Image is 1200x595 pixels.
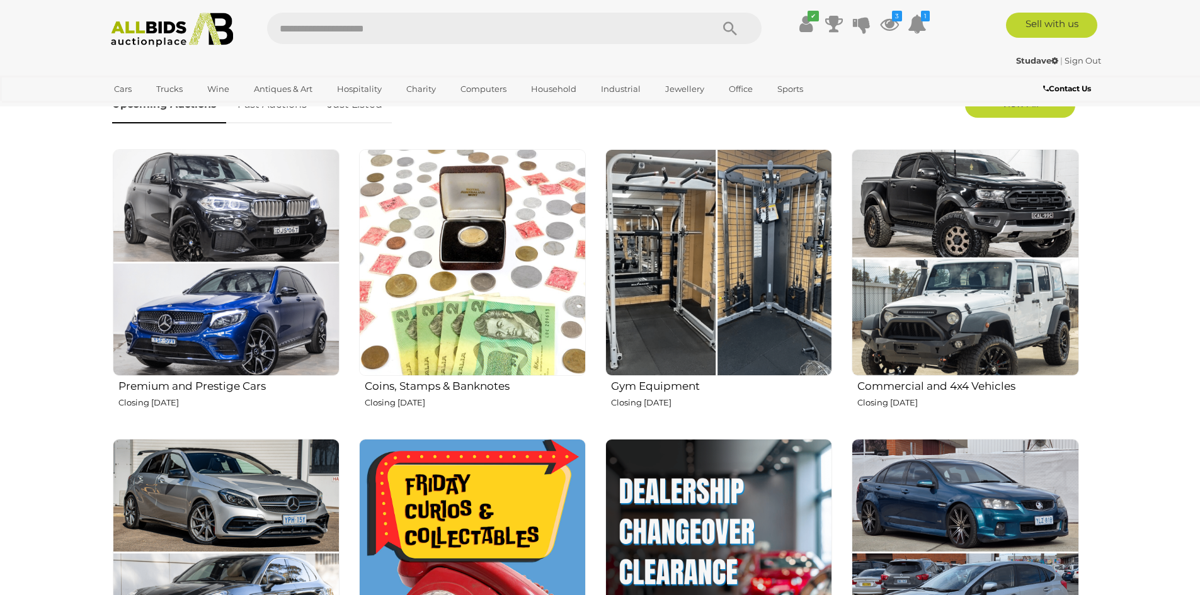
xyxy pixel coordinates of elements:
a: Office [721,79,761,99]
b: Contact Us [1043,84,1091,93]
a: Gym Equipment Closing [DATE] [605,149,832,429]
img: Coins, Stamps & Banknotes [359,149,586,376]
p: Closing [DATE] [611,395,832,410]
img: Premium and Prestige Cars [113,149,340,376]
a: 3 [880,13,899,35]
h2: Commercial and 4x4 Vehicles [857,377,1078,392]
h2: Premium and Prestige Cars [118,377,340,392]
a: Antiques & Art [246,79,321,99]
button: Search [699,13,762,44]
a: Cars [106,79,140,99]
a: Household [523,79,585,99]
img: Allbids.com.au [104,13,241,47]
a: Premium and Prestige Cars Closing [DATE] [112,149,340,429]
a: ✔ [797,13,816,35]
i: 3 [892,11,902,21]
a: Sign Out [1065,55,1101,65]
a: Sell with us [1006,13,1097,38]
a: Commercial and 4x4 Vehicles Closing [DATE] [851,149,1078,429]
span: | [1060,55,1063,65]
a: [GEOGRAPHIC_DATA] [106,99,212,120]
a: Sports [769,79,811,99]
a: 1 [908,13,927,35]
h2: Coins, Stamps & Banknotes [365,377,586,392]
a: Studave [1016,55,1060,65]
a: Coins, Stamps & Banknotes Closing [DATE] [358,149,586,429]
a: Contact Us [1043,82,1094,96]
a: Trucks [148,79,191,99]
a: Wine [199,79,237,99]
a: Industrial [593,79,649,99]
i: ✔ [808,11,819,21]
img: Commercial and 4x4 Vehicles [852,149,1078,376]
a: Hospitality [329,79,390,99]
a: Charity [398,79,444,99]
img: Gym Equipment [605,149,832,376]
i: 1 [921,11,930,21]
strong: Studave [1016,55,1058,65]
a: Jewellery [657,79,712,99]
p: Closing [DATE] [118,395,340,410]
h2: Gym Equipment [611,377,832,392]
a: Computers [452,79,515,99]
p: Closing [DATE] [857,395,1078,410]
p: Closing [DATE] [365,395,586,410]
